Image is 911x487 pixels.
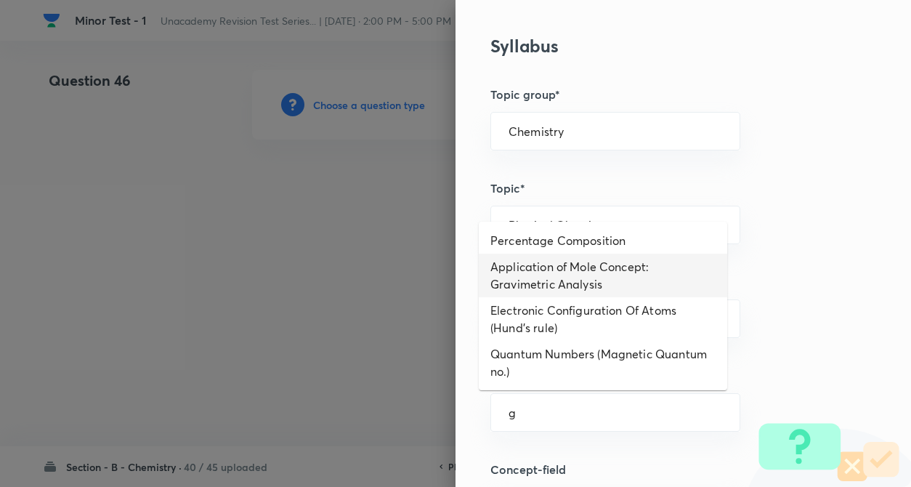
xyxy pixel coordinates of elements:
[732,411,734,414] button: Close
[479,297,727,341] li: Electronic Configuration Of Atoms (Hund's rule)
[509,406,722,419] input: Search a sub-concept
[732,318,734,321] button: Open
[732,130,734,133] button: Open
[732,224,734,227] button: Open
[479,228,727,254] li: Percentage Composition
[490,36,827,57] h3: Syllabus
[509,124,722,138] input: Select a topic group
[479,341,727,385] li: Quantum Numbers (Magnetic Quantum no.)
[490,180,827,197] h5: Topic*
[490,461,827,478] h5: Concept-field
[479,254,727,297] li: Application of Mole Concept: Gravimetric Analysis
[490,86,827,103] h5: Topic group*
